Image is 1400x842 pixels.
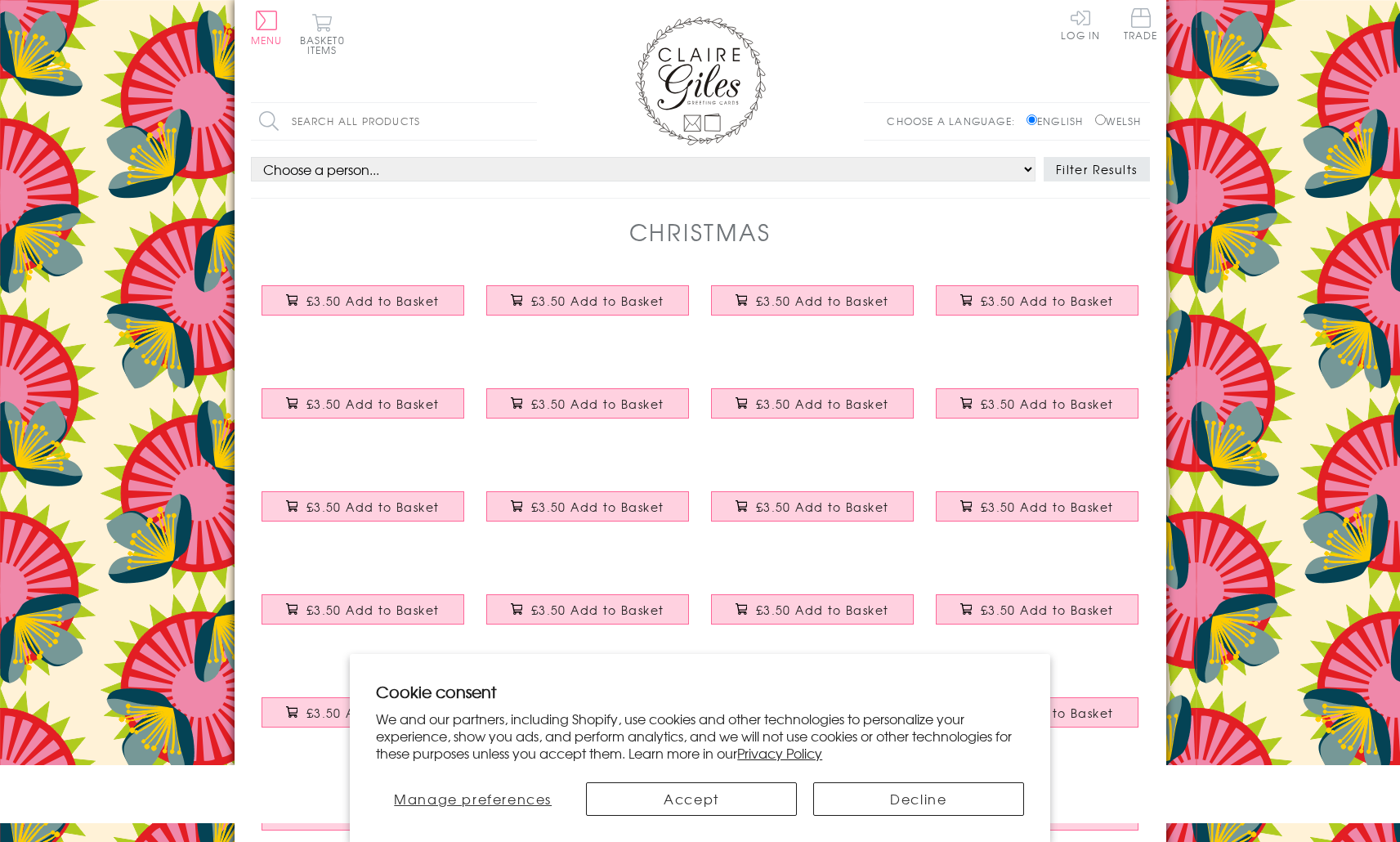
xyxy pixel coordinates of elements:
span: £3.50 Add to Basket [306,293,440,309]
a: Christmas Card, Daughter Fairies on Pink, text foiled in shiny gold £3.50 Add to Basket [251,582,476,652]
img: Claire Giles Greetings Cards [635,16,766,146]
a: Christmas Card, Daddy Subuteo and Santa hats, text foiled in shiny gold £3.50 Add to Basket [700,479,925,549]
a: Christmas Card, Seasons Greetings Wreath, text foiled in shiny gold £3.50 Add to Basket [476,376,700,446]
button: £3.50 Add to Basket [486,491,689,522]
input: Search [521,103,537,140]
span: £3.50 Add to Basket [531,499,664,515]
span: £3.50 Add to Basket [531,602,664,618]
a: Log In [1061,8,1100,40]
span: £3.50 Add to Basket [306,396,440,412]
button: £3.50 Add to Basket [711,388,914,419]
button: Decline [813,782,1024,816]
button: Basket0 items [300,13,345,55]
p: Choose a language: [887,114,1023,128]
button: £3.50 Add to Basket [262,697,464,728]
span: £3.50 Add to Basket [756,293,889,309]
input: English [1027,114,1037,125]
span: £3.50 Add to Basket [756,499,889,515]
button: Filter Results [1044,157,1150,181]
button: £3.50 Add to Basket [262,594,464,625]
button: £3.50 Add to Basket [486,594,689,625]
span: £3.50 Add to Basket [306,705,440,721]
input: Welsh [1095,114,1106,125]
span: Trade [1124,8,1158,40]
a: Christmas Card, Dad Jumpers & Mittens, text foiled in shiny gold £3.50 Add to Basket [476,479,700,549]
a: Privacy Policy [737,743,822,763]
button: £3.50 Add to Basket [711,594,914,625]
button: £3.50 Add to Basket [711,285,914,316]
button: Accept [586,782,797,816]
a: Christmas Card, Granny Christmas Trees, text foiled in shiny gold £3.50 Add to Basket [251,685,476,755]
button: £3.50 Add to Basket [936,491,1138,522]
a: Christmas Card, Robins on a Postbox, text foiled in shiny gold £3.50 Add to Basket [476,273,700,343]
span: £3.50 Add to Basket [531,293,664,309]
span: £3.50 Add to Basket [981,293,1114,309]
a: Trade [1124,8,1158,43]
span: £3.50 Add to Basket [306,499,440,515]
button: £3.50 Add to Basket [936,388,1138,419]
a: Christmas Card, Sleigh and Snowflakes, text foiled in shiny gold £3.50 Add to Basket [251,376,476,446]
button: £3.50 Add to Basket [262,285,464,316]
label: Welsh [1095,114,1142,128]
span: £3.50 Add to Basket [981,396,1114,412]
h2: Cookie consent [376,680,1024,703]
a: Christmas Card, Jumpers & Mittens, text foiled in shiny gold £3.50 Add to Basket [700,273,925,343]
button: £3.50 Add to Basket [936,594,1138,625]
a: Christmas Card, Subuteo and Santa hats, text foiled in shiny gold £3.50 Add to Basket [925,376,1150,446]
a: Christmas Card, Sister Flamingoes and Holly, text foiled in shiny gold £3.50 Add to Basket [700,582,925,652]
a: Christmas Card, Brother Subuteo and Cars, text foiled in shiny gold £3.50 Add to Basket [476,582,700,652]
button: £3.50 Add to Basket [262,491,464,522]
a: Christmas Card, Mam Bright Holly, text foiled in shiny gold £3.50 Add to Basket [251,479,476,549]
span: Menu [251,33,283,47]
button: Menu [251,11,283,45]
label: English [1027,114,1091,128]
p: We and our partners, including Shopify, use cookies and other technologies to personalize your ex... [376,710,1024,761]
span: £3.50 Add to Basket [756,396,889,412]
span: £3.50 Add to Basket [981,499,1114,515]
a: Christmas Card, Mummy Reindeers and Lights, text foiled in shiny gold £3.50 Add to Basket [925,479,1150,549]
span: Manage preferences [394,789,552,808]
span: £3.50 Add to Basket [756,602,889,618]
button: £3.50 Add to Basket [711,491,914,522]
span: £3.50 Add to Basket [306,602,440,618]
a: Christmas Card, Fairies on Pink, text foiled in shiny gold £3.50 Add to Basket [925,273,1150,343]
button: £3.50 Add to Basket [486,388,689,419]
a: Christmas Card, Flamingoes and Holly, text foiled in shiny gold £3.50 Add to Basket [700,376,925,446]
button: Manage preferences [376,782,570,816]
span: £3.50 Add to Basket [981,602,1114,618]
span: 0 items [307,33,345,57]
button: £3.50 Add to Basket [486,285,689,316]
input: Search all products [251,103,537,140]
span: £3.50 Add to Basket [531,396,664,412]
h1: Christmas [629,215,772,249]
button: £3.50 Add to Basket [262,388,464,419]
a: Christmas Card, Trees and Baubles, text foiled in shiny gold £3.50 Add to Basket [251,273,476,343]
button: £3.50 Add to Basket [936,285,1138,316]
a: Christmas Card, Grandma Sleigh and Snowflakes, text foiled in shiny gold £3.50 Add to Basket [925,582,1150,652]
